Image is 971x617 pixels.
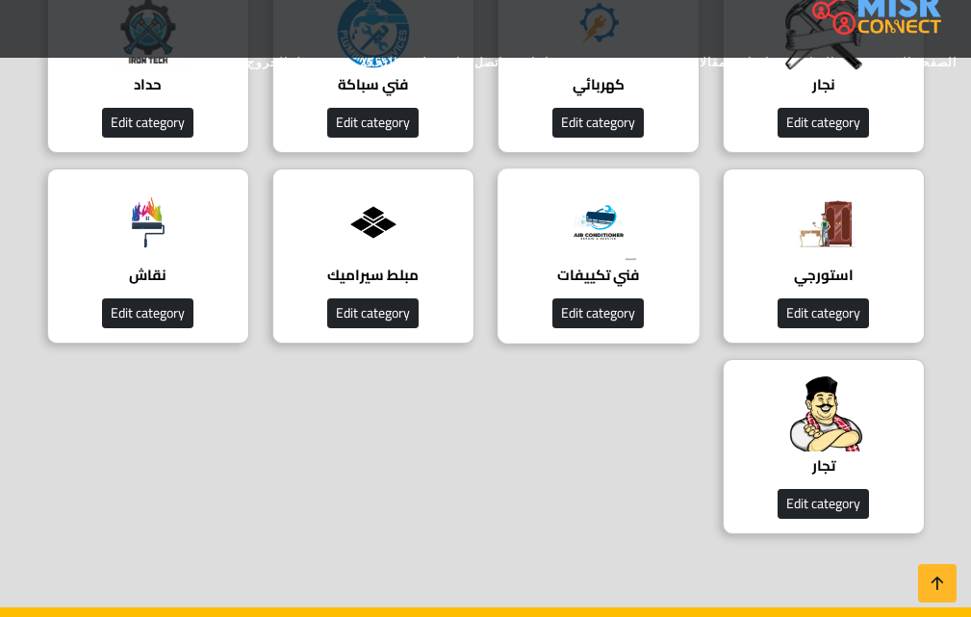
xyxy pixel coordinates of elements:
a: خدماتنا [517,44,585,81]
h4: نقاش [77,267,219,284]
img: jMqGOOayJJ9Mt52TkUrj.png [560,184,637,261]
button: Edit category [778,489,869,519]
span: اخبار و مقالات [688,54,769,71]
button: Edit category [552,108,644,138]
h4: حداد [77,76,219,93]
button: Edit category [778,108,869,138]
button: Edit category [778,298,869,328]
a: مبلط سيراميك Edit category [261,168,486,344]
a: فني تكييفات Edit category [486,168,711,344]
img: 16QMwuBJ8JLzT20W38ni.png [785,374,862,451]
a: لوحة التحكم [345,44,442,81]
a: استورجي Edit category [711,168,936,344]
a: الفئات [783,44,849,81]
button: Edit category [552,298,644,328]
a: اخبار و مقالات [656,44,783,81]
img: gcTdUG0JtkM07XY6cQ5N.png [110,184,187,261]
a: تسجيل الخروج [233,44,345,81]
a: تجار Edit category [711,359,936,534]
a: نقاش Edit category [36,168,261,344]
a: من نحن [585,44,656,81]
img: cxeKWBS3NQpJ2yUOjJW1.jpg [785,184,862,261]
h4: فني تكييفات [527,267,670,284]
button: Edit category [327,108,419,138]
button: Edit category [102,298,193,328]
h4: مبلط سيراميك [302,267,445,284]
h4: تجار [753,457,895,475]
h4: استورجي [753,267,895,284]
h4: فني سباكة [302,76,445,93]
button: Edit category [102,108,193,138]
a: اتصل بنا [442,44,516,81]
button: Edit category [327,298,419,328]
h4: كهربائي [527,76,670,93]
img: 0oRa8CHl9U0Xy21R7AMz.jpg [335,184,412,261]
h4: نجار [753,76,895,93]
a: الصفحة الرئيسية [849,44,971,81]
a: EN [186,44,233,81]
